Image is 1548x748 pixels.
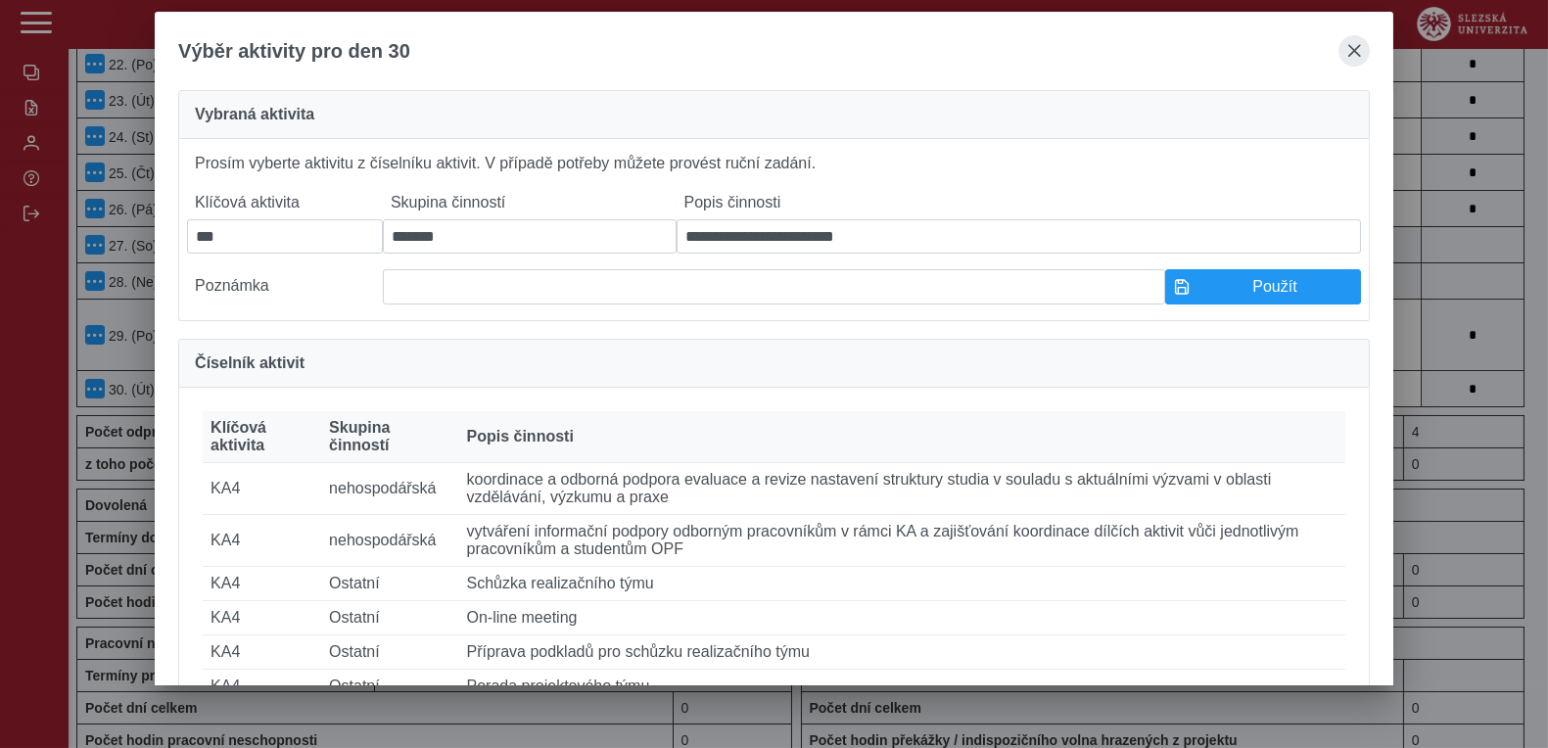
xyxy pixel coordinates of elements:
td: KA4 [203,515,321,567]
label: Popis činnosti [677,186,1361,219]
span: Vybraná aktivita [195,107,314,122]
td: Schůzka realizačního týmu [459,567,1345,601]
div: Prosím vyberte aktivitu z číselníku aktivit. V případě potřeby můžete provést ruční zadání. [178,139,1370,321]
td: nehospodářská [321,515,458,567]
span: Klíčová aktivita [211,419,313,454]
td: KA4 [203,567,321,601]
label: Klíčová aktivita [187,186,383,219]
td: KA4 [203,670,321,704]
td: Porada projektového týmu [459,670,1345,704]
span: Výběr aktivity pro den 30 [178,40,410,63]
span: Skupina činností [329,419,450,454]
td: KA4 [203,601,321,635]
td: Ostatní [321,635,458,670]
button: Použít [1165,269,1361,304]
td: nehospodářská [321,463,458,515]
span: Popis činnosti [467,428,574,445]
span: Číselník aktivit [195,355,305,371]
td: On-line meeting [459,601,1345,635]
span: Použít [1197,278,1352,296]
td: KA4 [203,635,321,670]
td: koordinace a odborná podpora evaluace a revize nastavení struktury studia v souladu s aktuálními ... [459,463,1345,515]
td: Ostatní [321,601,458,635]
td: Ostatní [321,670,458,704]
td: Příprava podkladů pro schůzku realizačního týmu [459,635,1345,670]
td: KA4 [203,463,321,515]
td: vytváření informační podpory odborným pracovníkům v rámci KA a zajišťování koordinace dílčích akt... [459,515,1345,567]
label: Skupina činností [383,186,677,219]
button: close [1338,35,1370,67]
label: Poznámka [187,269,383,304]
td: Ostatní [321,567,458,601]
